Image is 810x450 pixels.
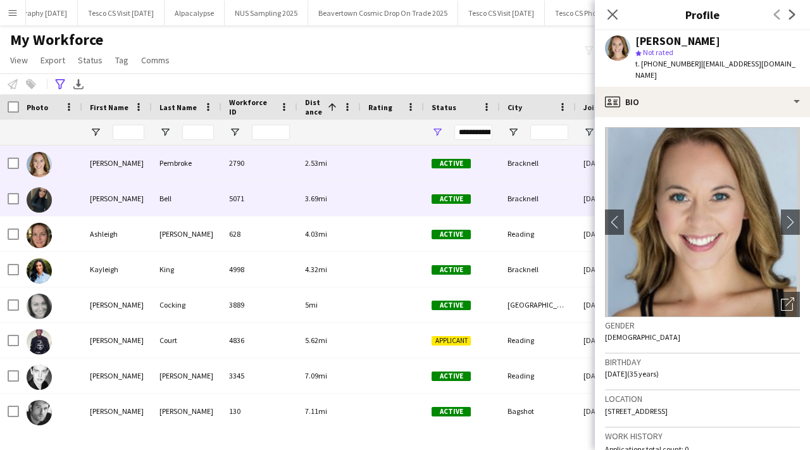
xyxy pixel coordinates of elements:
[605,332,680,342] span: [DEMOGRAPHIC_DATA]
[305,158,327,168] span: 2.53mi
[221,216,297,251] div: 628
[576,252,652,287] div: [DATE]
[82,252,152,287] div: Kayleigh
[252,125,290,140] input: Workforce ID Filter Input
[635,59,795,80] span: | [EMAIL_ADDRESS][DOMAIN_NAME]
[27,365,52,390] img: Matt Collins
[508,127,519,138] button: Open Filter Menu
[165,1,225,25] button: Alpacalypse
[576,323,652,358] div: [DATE]
[595,6,810,23] h3: Profile
[53,77,68,92] app-action-btn: Advanced filters
[82,181,152,216] div: [PERSON_NAME]
[500,323,576,358] div: Reading
[159,127,171,138] button: Open Filter Menu
[221,358,297,393] div: 3345
[605,320,800,331] h3: Gender
[432,194,471,204] span: Active
[583,103,608,112] span: Joined
[432,127,443,138] button: Open Filter Menu
[152,252,221,287] div: King
[229,97,275,116] span: Workforce ID
[115,54,128,66] span: Tag
[635,35,720,47] div: [PERSON_NAME]
[90,127,101,138] button: Open Filter Menu
[432,407,471,416] span: Active
[82,216,152,251] div: Ashleigh
[530,125,568,140] input: City Filter Input
[308,1,458,25] button: Beavertown Cosmic Drop On Trade 2025
[595,87,810,117] div: Bio
[27,152,52,177] img: Zoe Pembroke
[583,127,595,138] button: Open Filter Menu
[27,103,48,112] span: Photo
[432,372,471,381] span: Active
[368,103,392,112] span: Rating
[152,146,221,180] div: Pembroke
[500,287,576,322] div: [GEOGRAPHIC_DATA]
[152,181,221,216] div: Bell
[432,265,471,275] span: Active
[82,146,152,180] div: [PERSON_NAME]
[576,394,652,428] div: [DATE]
[40,54,65,66] span: Export
[432,103,456,112] span: Status
[508,103,522,112] span: City
[221,146,297,180] div: 2790
[500,358,576,393] div: Reading
[500,252,576,287] div: Bracknell
[27,258,52,284] img: Kayleigh King
[576,287,652,322] div: [DATE]
[152,323,221,358] div: Court
[605,430,800,442] h3: Work history
[225,1,308,25] button: NUS Sampling 2025
[221,323,297,358] div: 4836
[500,216,576,251] div: Reading
[82,358,152,393] div: [PERSON_NAME]
[90,103,128,112] span: First Name
[432,336,471,346] span: Applicant
[73,52,108,68] a: Status
[221,394,297,428] div: 130
[27,400,52,425] img: Trevor Jary
[605,356,800,368] h3: Birthday
[605,406,668,416] span: [STREET_ADDRESS]
[500,394,576,428] div: Bagshot
[500,181,576,216] div: Bracknell
[576,216,652,251] div: [DATE]
[152,216,221,251] div: [PERSON_NAME]
[635,59,701,68] span: t. [PHONE_NUMBER]
[152,394,221,428] div: [PERSON_NAME]
[27,294,52,319] img: Jade Cocking
[82,394,152,428] div: [PERSON_NAME]
[10,30,103,49] span: My Workforce
[229,127,240,138] button: Open Filter Menu
[605,393,800,404] h3: Location
[152,358,221,393] div: [PERSON_NAME]
[82,323,152,358] div: [PERSON_NAME]
[500,146,576,180] div: Bracknell
[141,54,170,66] span: Comms
[305,300,318,309] span: 5mi
[576,181,652,216] div: [DATE]
[159,103,197,112] span: Last Name
[221,287,297,322] div: 3889
[182,125,214,140] input: Last Name Filter Input
[27,329,52,354] img: Eddie Court
[5,52,33,68] a: View
[110,52,134,68] a: Tag
[221,252,297,287] div: 4998
[432,301,471,310] span: Active
[576,146,652,180] div: [DATE]
[136,52,175,68] a: Comms
[775,292,800,317] div: Open photos pop-in
[10,54,28,66] span: View
[305,229,327,239] span: 4.03mi
[305,335,327,345] span: 5.62mi
[605,127,800,317] img: Crew avatar or photo
[113,125,144,140] input: First Name Filter Input
[71,77,86,92] app-action-btn: Export XLSX
[78,54,103,66] span: Status
[82,287,152,322] div: [PERSON_NAME]
[305,265,327,274] span: 4.32mi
